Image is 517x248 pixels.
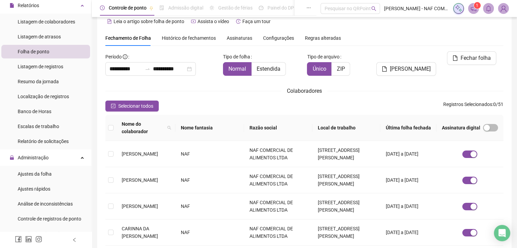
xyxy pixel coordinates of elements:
span: lock [10,155,14,160]
th: Razão social [244,115,312,141]
td: [STREET_ADDRESS][PERSON_NAME] [312,141,380,167]
span: Configurações [263,36,294,40]
button: Fechar folha [447,51,496,65]
td: [DATE] a [DATE] [380,193,436,219]
td: NAF [175,141,244,167]
span: file-done [159,5,164,10]
span: Painel do DP [268,5,294,11]
td: [DATE] a [DATE] [380,219,436,246]
span: : 0 / 51 [443,101,503,111]
td: [STREET_ADDRESS][PERSON_NAME] [312,219,380,246]
span: check-square [111,104,116,108]
td: [DATE] a [DATE] [380,167,436,193]
span: pushpin [149,6,153,10]
img: 74275 [498,3,509,14]
span: Controle de ponto [109,5,147,11]
span: info-circle [123,54,127,59]
td: NAF COMERCIAL DE ALIMENTOS LTDA [244,193,312,219]
span: file [452,55,458,61]
span: instagram [35,236,42,243]
span: clock-circle [100,5,105,10]
span: Análise de inconsistências [18,201,73,207]
span: history [236,19,241,24]
span: Assista o vídeo [197,19,229,24]
span: [PERSON_NAME] [390,65,431,73]
span: Gestão de férias [218,5,253,11]
span: facebook [15,236,22,243]
th: Nome fantasia [175,115,244,141]
sup: 1 [474,2,481,9]
span: [PERSON_NAME] [122,151,158,157]
span: Fechar folha [461,54,491,62]
span: CARINNA DA [PERSON_NAME] [122,226,158,239]
span: Normal [228,66,246,72]
td: [STREET_ADDRESS][PERSON_NAME] [312,167,380,193]
span: Tipo de folha [223,53,250,60]
span: file-text [107,19,112,24]
button: [PERSON_NAME] [376,62,436,76]
span: left [72,237,77,242]
span: Administração [18,155,49,160]
span: Localização de registros [18,94,69,99]
span: Estendida [257,66,280,72]
span: to [145,66,150,72]
td: NAF COMERCIAL DE ALIMENTOS LTDA [244,219,312,246]
span: Listagem de registros [18,64,63,69]
span: youtube [191,19,196,24]
span: file [10,3,14,8]
span: [PERSON_NAME] [122,177,158,183]
span: dashboard [259,5,263,10]
span: ellipsis [306,5,311,10]
span: 1 [476,3,478,8]
img: sparkle-icon.fc2bf0ac1784a2077858766a79e2daf3.svg [455,5,462,12]
span: Histórico de fechamentos [162,35,216,41]
div: Open Intercom Messenger [494,225,510,241]
span: Ajustes rápidos [18,186,50,192]
td: NAF [175,167,244,193]
span: Admissão digital [168,5,203,11]
span: Assinatura digital [442,124,480,131]
td: NAF COMERCIAL DE ALIMENTOS LTDA [244,141,312,167]
td: NAF [175,219,244,246]
span: Banco de Horas [18,109,51,114]
span: Escalas de trabalho [18,124,59,129]
span: Resumo da jornada [18,79,59,84]
span: Único [312,66,326,72]
span: Tipo de arquivo [307,53,339,60]
span: file [382,66,387,72]
td: [STREET_ADDRESS][PERSON_NAME] [312,193,380,219]
span: Listagem de colaboradores [18,19,75,24]
span: Folha de ponto [18,49,49,54]
span: bell [485,5,492,12]
span: Selecionar todos [118,102,153,110]
span: swap-right [145,66,150,72]
span: Período [105,54,122,59]
span: search [167,126,171,130]
span: sun [209,5,214,10]
th: Local de trabalho [312,115,380,141]
span: [PERSON_NAME] [122,203,158,209]
span: Faça um tour [242,19,271,24]
span: Ajustes da folha [18,171,52,177]
span: Gestão de solicitações [18,231,65,236]
span: [PERSON_NAME] - NAF COMERCIAL DE ALIMENTOS LTDA [384,5,449,12]
span: Fechamento de Folha [105,35,151,41]
td: NAF COMERCIAL DE ALIMENTOS LTDA [244,167,312,193]
span: Relatórios [18,3,39,8]
span: search [166,119,173,137]
span: Leia o artigo sobre folha de ponto [114,19,184,24]
span: search [371,6,376,11]
span: Registros Selecionados [443,102,492,107]
td: NAF [175,193,244,219]
td: [DATE] a [DATE] [380,141,436,167]
span: Nome do colaborador [122,120,165,135]
th: Última folha fechada [380,115,436,141]
span: Colaboradores [287,88,322,94]
button: Selecionar todos [105,101,159,111]
span: ZIP [337,66,345,72]
span: Assinaturas [227,36,252,40]
span: Controle de registros de ponto [18,216,81,222]
span: notification [470,5,477,12]
span: Relatório de solicitações [18,139,69,144]
span: Regras alteradas [305,36,341,40]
